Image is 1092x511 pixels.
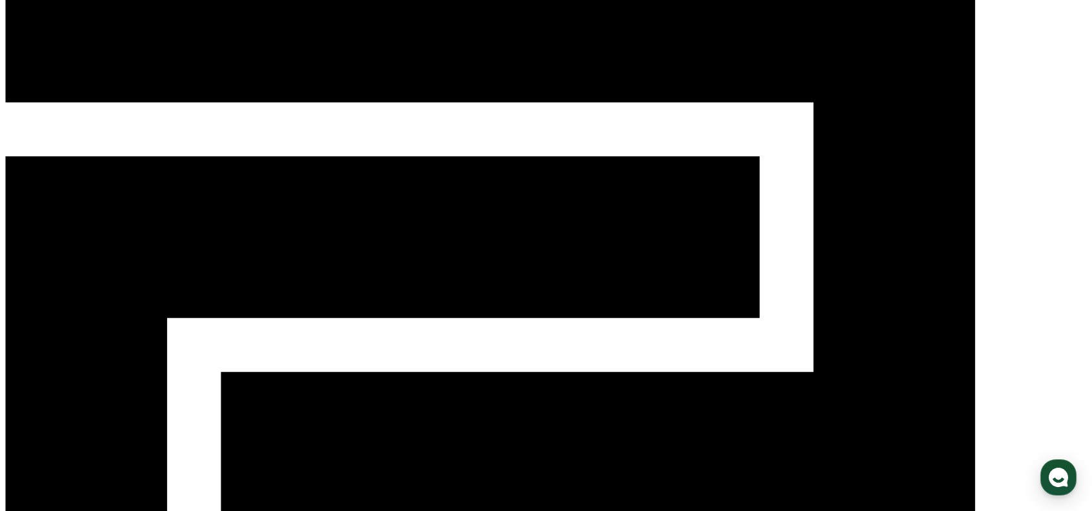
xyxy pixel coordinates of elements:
span: 설정 [199,423,215,433]
span: 대화 [118,424,134,434]
span: 홈 [41,423,48,433]
a: 설정 [167,404,248,436]
a: 홈 [4,404,85,436]
a: 대화 [85,404,167,436]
